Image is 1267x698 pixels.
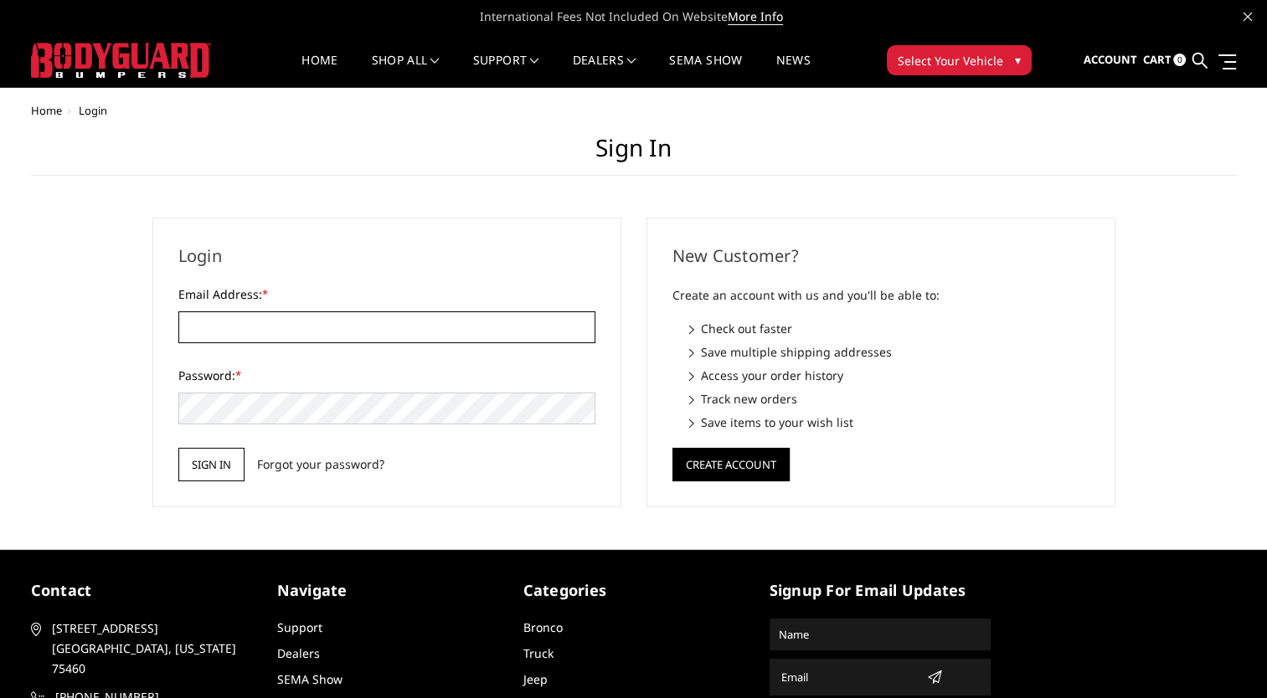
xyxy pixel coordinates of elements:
[523,671,548,687] a: Jeep
[772,621,988,648] input: Name
[672,448,790,481] button: Create Account
[52,618,246,679] span: [STREET_ADDRESS] [GEOGRAPHIC_DATA], [US_STATE] 75460
[277,619,322,635] a: Support
[1142,38,1186,83] a: Cart 0
[79,103,107,118] span: Login
[672,285,1089,305] p: Create an account with us and you'll be able to:
[277,645,320,661] a: Dealers
[178,244,595,269] h2: Login
[277,579,498,602] h5: Navigate
[1083,52,1136,67] span: Account
[689,413,1089,431] li: Save items to your wish list
[372,54,440,87] a: shop all
[523,579,744,602] h5: Categories
[31,43,211,78] img: BODYGUARD BUMPERS
[689,343,1089,361] li: Save multiple shipping addresses
[301,54,337,87] a: Home
[775,54,810,87] a: News
[178,367,595,384] label: Password:
[672,244,1089,269] h2: New Customer?
[523,645,554,661] a: Truck
[31,134,1237,176] h1: Sign in
[573,54,636,87] a: Dealers
[1173,54,1186,66] span: 0
[31,103,62,118] a: Home
[1015,51,1021,69] span: ▾
[689,390,1089,408] li: Track new orders
[523,619,563,635] a: Bronco
[31,579,252,602] h5: contact
[178,448,245,481] input: Sign in
[256,455,384,473] a: Forgot your password?
[277,671,343,687] a: SEMA Show
[1183,618,1267,698] iframe: Chat Widget
[728,8,783,25] a: More Info
[775,664,920,690] input: Email
[689,320,1089,337] li: Check out faster
[887,45,1032,75] button: Select Your Vehicle
[1083,38,1136,83] a: Account
[473,54,539,87] a: Support
[669,54,742,87] a: SEMA Show
[672,454,790,470] a: Create Account
[1142,52,1171,67] span: Cart
[770,579,991,602] h5: signup for email updates
[689,367,1089,384] li: Access your order history
[898,52,1003,69] span: Select Your Vehicle
[178,285,595,303] label: Email Address:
